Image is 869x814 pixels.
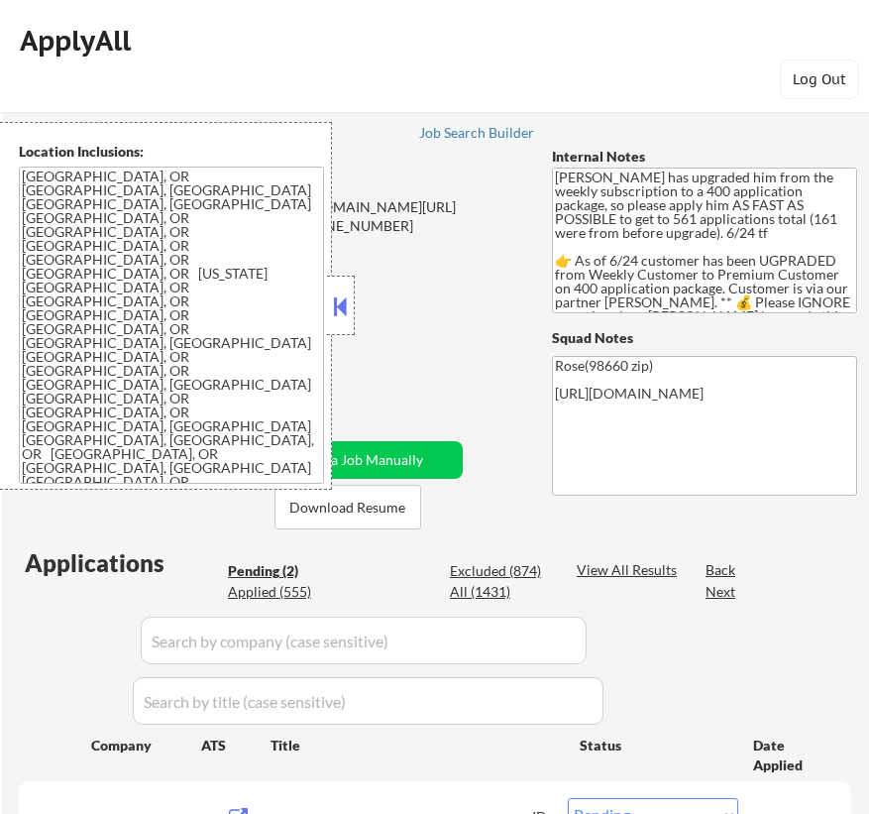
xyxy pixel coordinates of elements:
[706,560,737,580] div: Back
[307,198,456,215] a: [DOMAIN_NAME][URL]
[753,736,827,774] div: Date Applied
[20,24,137,58] div: ApplyAll
[25,551,221,575] div: Applications
[419,126,535,140] div: Job Search Builder
[201,736,271,756] div: ATS
[706,582,737,602] div: Next
[450,561,549,581] div: Excluded (874)
[91,736,201,756] div: Company
[552,147,857,167] div: Internal Notes
[246,216,526,236] div: [PHONE_NUMBER]
[19,142,324,162] div: Location Inclusions:
[577,560,683,580] div: View All Results
[552,328,857,348] div: Squad Notes
[580,727,724,762] div: Status
[228,582,327,602] div: Applied (555)
[228,561,327,581] div: Pending (2)
[780,59,859,99] button: Log Out
[263,441,463,479] button: Add a Job Manually
[133,677,603,725] input: Search by title (case sensitive)
[141,617,587,664] input: Search by company (case sensitive)
[274,485,421,529] button: Download Resume
[271,736,561,756] div: Title
[450,582,549,602] div: All (1431)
